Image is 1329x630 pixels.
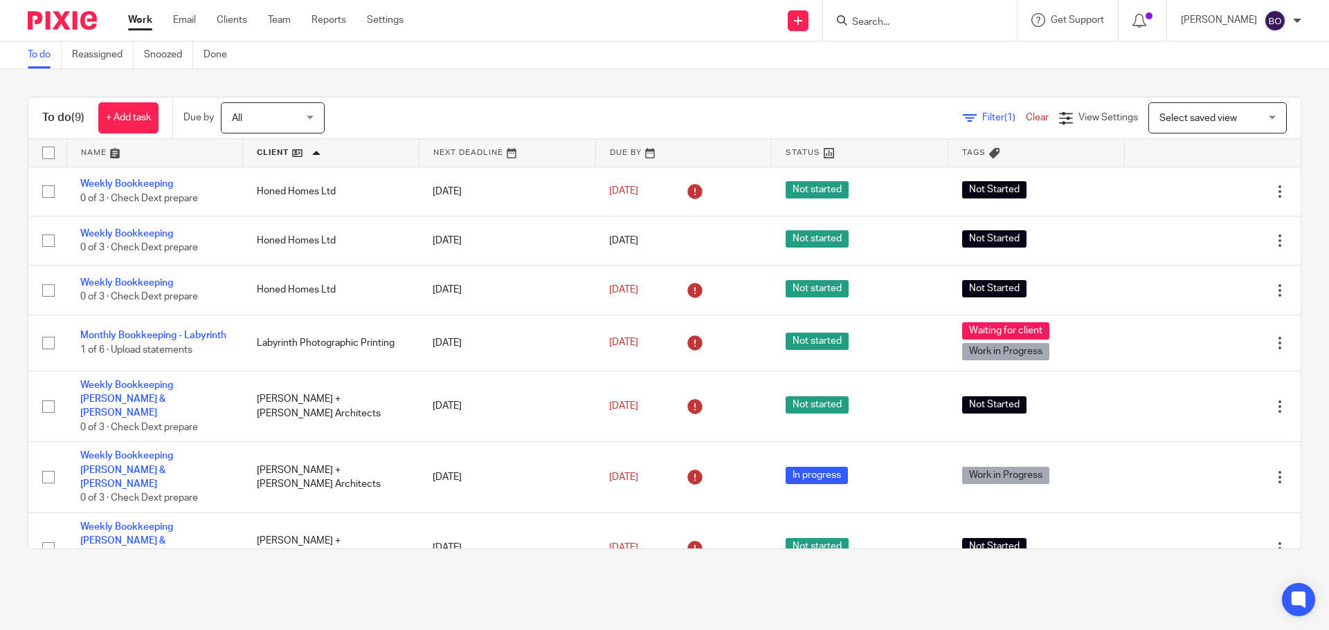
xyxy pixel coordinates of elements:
a: Settings [367,13,404,27]
span: Not Started [962,230,1027,248]
span: Not Started [962,396,1027,414]
span: Not Started [962,538,1027,555]
span: [DATE] [609,187,638,196]
p: [PERSON_NAME] [1181,13,1257,27]
a: Reports [311,13,346,27]
a: Reassigned [72,41,134,68]
a: Weekly Bookkeeping [80,278,173,288]
span: Not Started [962,280,1027,297]
span: Work in Progress [962,467,1049,484]
a: Work [128,13,152,27]
span: 0 of 3 · Check Dext prepare [80,293,198,302]
td: Honed Homes Ltd [243,216,419,265]
span: [DATE] [609,543,638,553]
span: Tags [962,149,986,156]
span: 0 of 3 · Check Dext prepare [80,194,198,203]
a: + Add task [98,102,159,133]
td: Honed Homes Ltd [243,167,419,216]
span: Filter [982,113,1026,122]
td: [PERSON_NAME] + [PERSON_NAME] Architects [243,371,419,442]
span: 1 of 6 · Upload statements [80,345,192,355]
a: Weekly Bookkeeping [PERSON_NAME] & [PERSON_NAME] [80,451,173,489]
span: Get Support [1051,15,1104,25]
td: [DATE] [419,167,595,216]
span: Select saved view [1159,113,1237,123]
a: Weekly Bookkeeping [PERSON_NAME] & [PERSON_NAME] [80,522,173,560]
td: [PERSON_NAME] + [PERSON_NAME] Architects [243,442,419,513]
span: [DATE] [609,472,638,482]
a: Clear [1026,113,1049,122]
span: Not Started [962,181,1027,198]
td: [PERSON_NAME] + [PERSON_NAME] Architects [243,512,419,584]
p: Due by [183,111,214,124]
span: View Settings [1078,113,1138,122]
span: [DATE] [609,236,638,245]
td: [DATE] [419,266,595,315]
img: svg%3E [1264,10,1286,32]
a: Clients [217,13,247,27]
td: [DATE] [419,512,595,584]
input: Search [851,17,975,29]
a: Weekly Bookkeeping [PERSON_NAME] & [PERSON_NAME] [80,380,173,418]
a: Team [268,13,291,27]
a: Done [204,41,237,68]
span: 0 of 3 · Check Dext prepare [80,243,198,252]
span: Not started [786,230,849,248]
a: Email [173,13,196,27]
span: Waiting for client [962,322,1049,340]
span: [DATE] [609,285,638,295]
a: Weekly Bookkeeping [80,179,173,189]
span: 0 of 3 · Check Dext prepare [80,423,198,432]
span: All [232,113,242,123]
a: To do [28,41,62,68]
img: Pixie [28,11,97,30]
span: Not started [786,396,849,414]
td: [DATE] [419,315,595,371]
span: In progress [786,467,848,484]
td: [DATE] [419,371,595,442]
td: Labyrinth Photographic Printing [243,315,419,371]
span: (1) [1004,113,1015,122]
span: Not started [786,280,849,297]
h1: To do [42,111,84,125]
span: [DATE] [609,401,638,411]
td: Honed Homes Ltd [243,266,419,315]
span: 0 of 3 · Check Dext prepare [80,493,198,503]
span: Not started [786,333,849,350]
a: Weekly Bookkeeping [80,229,173,239]
span: [DATE] [609,338,638,348]
span: Work in Progress [962,343,1049,360]
span: Not started [786,538,849,555]
span: (9) [71,112,84,123]
td: [DATE] [419,442,595,513]
td: [DATE] [419,216,595,265]
a: Snoozed [144,41,193,68]
a: Monthly Bookkeeping - Labyrinth [80,331,226,340]
span: Not started [786,181,849,198]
